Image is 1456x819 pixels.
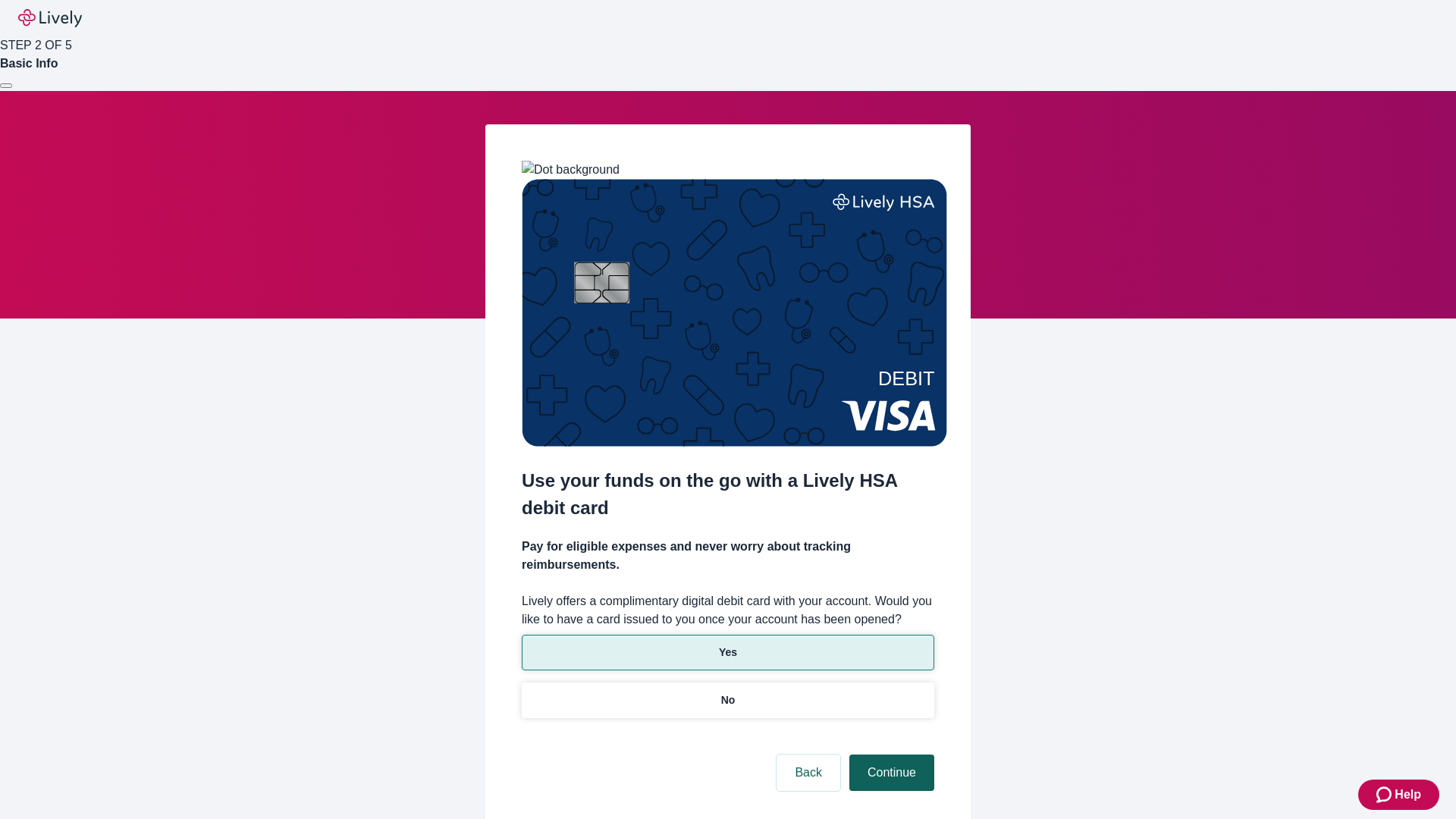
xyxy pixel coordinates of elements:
[719,645,737,661] p: Yes
[522,179,947,447] img: Debit card
[522,635,934,670] button: Yes
[721,692,736,708] p: No
[18,9,82,27] img: Lively
[1395,786,1421,804] span: Help
[522,682,934,718] button: No
[1358,780,1439,810] button: Zendesk support iconHelp
[522,538,934,574] h4: Pay for eligible expenses and never worry about tracking reimbursements.
[522,592,934,629] label: Lively offers a complimentary digital debit card with your account. Would you like to have a card...
[522,467,934,522] h2: Use your funds on the go with a Lively HSA debit card
[1376,786,1395,804] svg: Zendesk support icon
[849,755,934,791] button: Continue
[522,161,620,179] img: Dot background
[777,755,840,791] button: Back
